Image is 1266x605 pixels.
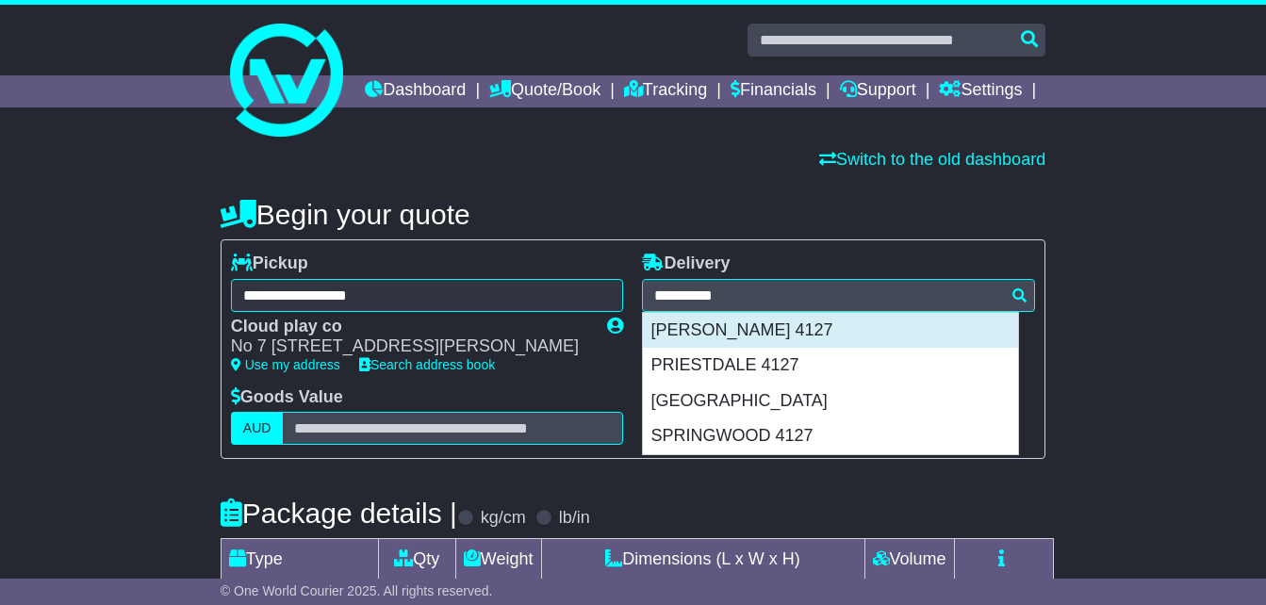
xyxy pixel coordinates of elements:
td: Weight [455,539,541,580]
div: No 7 [STREET_ADDRESS][PERSON_NAME] [231,336,589,357]
a: Quote/Book [489,75,600,107]
td: Volume [864,539,954,580]
label: lb/in [559,508,590,529]
a: Support [840,75,916,107]
div: PRIESTDALE 4127 [643,348,1018,384]
a: Financials [731,75,816,107]
a: Tracking [624,75,707,107]
a: Use my address [231,357,340,372]
td: Dimensions (L x W x H) [541,539,864,580]
div: SPRINGWOOD 4127 [643,418,1018,454]
td: Qty [378,539,455,580]
a: Dashboard [365,75,466,107]
h4: Begin your quote [221,199,1045,230]
a: Settings [939,75,1022,107]
div: [GEOGRAPHIC_DATA] [643,384,1018,419]
label: AUD [231,412,284,445]
label: Pickup [231,253,308,274]
td: Type [221,539,378,580]
label: Goods Value [231,387,343,408]
label: Delivery [642,253,730,274]
span: © One World Courier 2025. All rights reserved. [221,583,493,598]
typeahead: Please provide city [642,279,1035,312]
div: Cloud play co [231,317,589,337]
a: Search address book [359,357,495,372]
h4: Package details | [221,498,457,529]
label: kg/cm [481,508,526,529]
a: Switch to the old dashboard [819,150,1045,169]
div: [PERSON_NAME] 4127 [643,313,1018,349]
